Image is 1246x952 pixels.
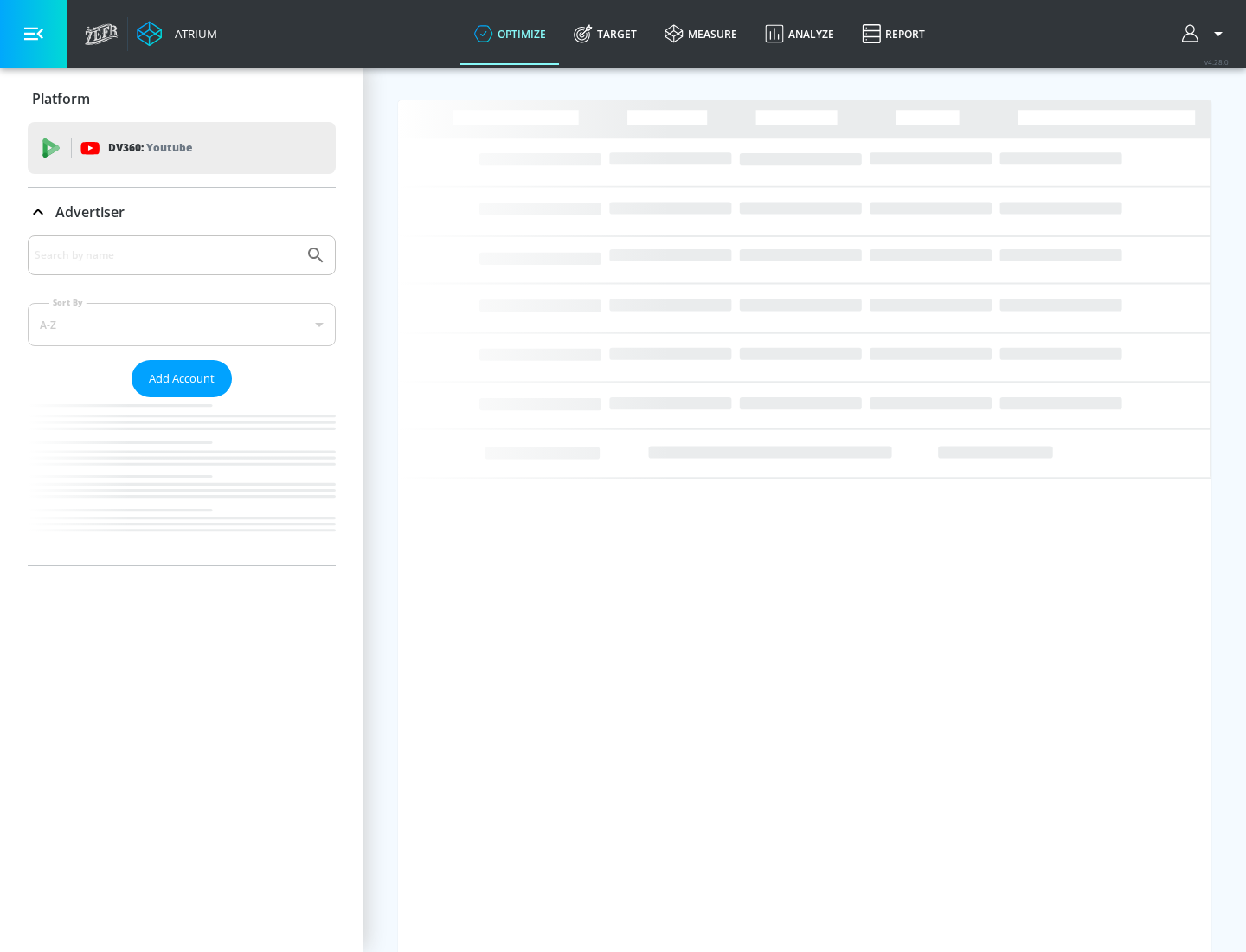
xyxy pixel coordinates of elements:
[28,397,336,565] nav: list of Advertiser
[28,235,336,565] div: Advertiser
[28,303,336,346] div: A-Z
[55,203,125,222] p: Advertiser
[651,3,751,65] a: measure
[49,297,87,308] label: Sort By
[146,138,192,157] p: Youtube
[28,122,336,174] div: DV360: Youtube
[32,89,90,108] p: Platform
[35,244,297,267] input: Search by name
[137,21,217,47] a: Atrium
[149,369,215,389] span: Add Account
[848,3,939,65] a: Report
[28,188,336,236] div: Advertiser
[168,26,217,42] div: Atrium
[132,360,232,397] button: Add Account
[108,138,192,158] p: DV360:
[1204,57,1229,67] span: v 4.28.0
[28,74,336,123] div: Platform
[560,3,651,65] a: Target
[460,3,560,65] a: optimize
[751,3,848,65] a: Analyze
